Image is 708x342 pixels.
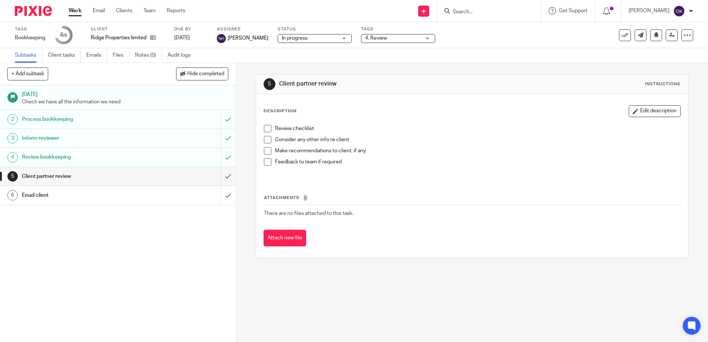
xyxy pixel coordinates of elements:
a: Client tasks [48,48,81,63]
label: Client [91,26,165,32]
label: Due by [174,26,208,32]
h1: [DATE] [22,89,228,98]
a: Emails [86,48,107,63]
h1: Client partner review [279,80,488,88]
span: [PERSON_NAME] [228,34,268,42]
div: 3 [7,133,18,143]
button: Attach new file [264,230,306,246]
span: 4. Review [365,36,387,41]
span: In progress [282,36,308,41]
h1: Process bookkeeping [22,114,149,125]
span: Attachments [264,196,300,200]
a: Audit logs [168,48,196,63]
span: Hide completed [187,71,224,77]
label: Assignee [217,26,268,32]
div: 5 [7,171,18,182]
span: Get Support [559,8,588,13]
h1: Client partner review [22,171,149,182]
button: Edit description [629,105,681,117]
label: Status [278,26,352,32]
a: Team [143,7,156,14]
label: Task [15,26,45,32]
a: Reports [167,7,185,14]
p: [PERSON_NAME] [629,7,669,14]
p: Review checklist [275,125,680,132]
h1: Review bookkeeping [22,152,149,163]
a: Notes (0) [135,48,162,63]
a: Files [113,48,129,63]
img: svg%3E [217,34,226,43]
a: Subtasks [15,48,42,63]
span: There are no files attached to this task. [264,211,353,216]
a: Work [69,7,82,14]
a: Email [93,7,105,14]
p: Feedback to team if required [275,158,680,166]
p: Description [264,108,297,114]
h1: Inform reviewer [22,133,149,144]
p: Ridge Properties limited [91,34,146,41]
div: 4 [60,31,67,39]
button: + Add subtask [7,67,48,80]
label: Tags [361,26,435,32]
small: /6 [63,33,67,37]
input: Search [452,9,519,16]
div: 5 [264,78,275,90]
div: 4 [7,152,18,163]
div: 2 [7,114,18,124]
a: Clients [116,7,132,14]
img: svg%3E [673,5,685,17]
p: Check we have all the information we need [22,98,228,106]
button: Hide completed [176,67,228,80]
img: Pixie [15,6,52,16]
div: Bookkeeping [15,34,45,41]
span: [DATE] [174,35,190,40]
h1: Email client [22,190,149,201]
p: Consider any other info re client [275,136,680,143]
p: Make recommendations to client, if any [275,147,680,155]
div: Instructions [645,81,681,87]
div: 6 [7,190,18,200]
